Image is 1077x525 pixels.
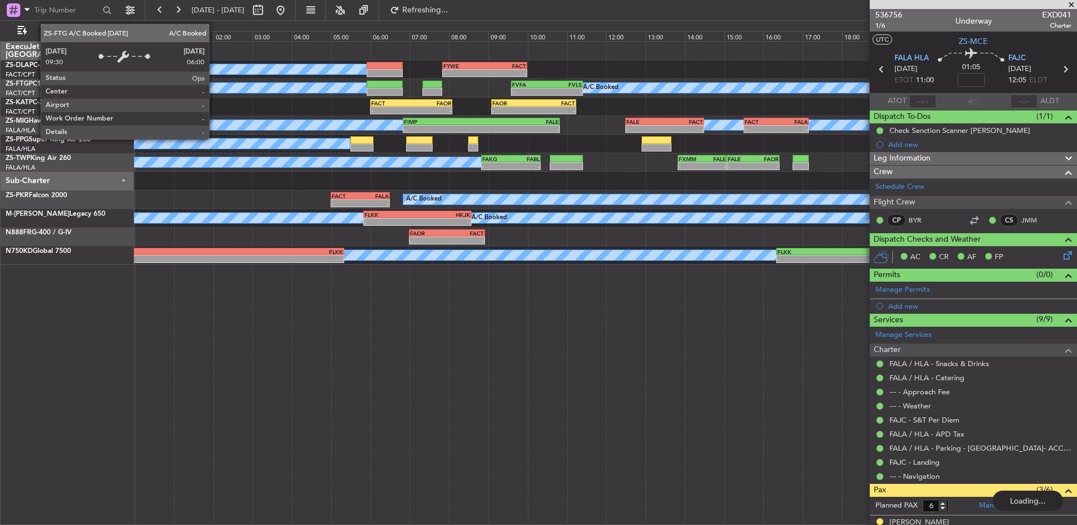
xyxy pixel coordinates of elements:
[889,457,940,467] a: FAJC - Landing
[1042,9,1071,21] span: EXD041
[364,211,417,218] div: FLKK
[803,31,842,41] div: 17:00
[6,62,29,69] span: ZS-DLA
[6,89,35,97] a: FACT/CPT
[443,70,485,77] div: -
[360,193,389,199] div: FALA
[192,5,244,15] span: [DATE] - [DATE]
[888,301,1071,311] div: Add new
[492,100,534,106] div: FAOR
[332,193,361,199] div: FACT
[889,373,964,382] a: FALA / HLA - Catering
[6,81,45,87] a: ZS-FTGPC12
[417,219,470,225] div: -
[583,79,618,96] div: A/C Booked
[488,31,528,41] div: 09:00
[447,237,484,244] div: -
[371,107,411,114] div: -
[874,110,931,123] span: Dispatch To-Dos
[6,211,69,217] span: M-[PERSON_NAME]
[512,81,547,88] div: FVFA
[364,219,417,225] div: -
[482,118,559,125] div: FALE
[875,330,932,341] a: Manage Services
[889,443,1071,453] a: FALA / HLA - Parking - [GEOGRAPHIC_DATA]- ACC # 1800
[6,211,105,217] a: M-[PERSON_NAME]Legacy 650
[534,100,576,106] div: FACT
[894,75,913,86] span: ETOT
[6,70,35,79] a: FACT/CPT
[404,118,482,125] div: FIMP
[6,163,35,172] a: FALA/HLA
[745,126,776,132] div: -
[679,163,702,170] div: -
[874,233,981,246] span: Dispatch Checks and Weather
[626,126,665,132] div: -
[6,248,33,255] span: N750KD
[1008,53,1026,64] span: FAJC
[875,21,902,30] span: 1/6
[777,256,951,262] div: -
[135,31,174,41] div: 00:00
[873,34,892,45] button: UTC
[1036,484,1053,496] span: (3/6)
[332,200,361,207] div: -
[842,31,882,41] div: 18:00
[34,2,99,19] input: Trip Number
[874,484,886,497] span: Pax
[646,31,685,41] div: 13:00
[411,100,451,106] div: FAOR
[410,237,447,244] div: -
[685,31,724,41] div: 14:00
[6,229,72,236] a: N888FRG-400 / G-IV
[745,118,776,125] div: FACT
[528,31,567,41] div: 10:00
[889,387,950,397] a: --- - Approach Fee
[626,118,665,125] div: FALE
[443,63,485,69] div: FYWE
[512,88,547,95] div: -
[6,108,35,116] a: FACT/CPT
[6,248,71,255] a: N750KDGlobal 7500
[875,9,902,21] span: 536756
[113,248,342,255] div: FLKK
[728,163,753,170] div: -
[888,140,1071,149] div: Add new
[482,163,511,170] div: -
[567,31,607,41] div: 11:00
[995,252,1003,263] span: FP
[959,35,988,47] span: ZS-MCE
[6,192,29,199] span: ZS-PKR
[447,230,484,237] div: FACT
[6,192,67,199] a: ZS-PKRFalcon 2000
[371,31,410,41] div: 06:00
[776,126,808,132] div: -
[777,248,951,255] div: FLKK
[889,359,989,368] a: FALA / HLA - Snacks & Drinks
[410,230,447,237] div: FAOR
[6,118,29,124] span: ZS-MIG
[889,126,1030,135] div: Check Sanction Scanner [PERSON_NAME]
[887,214,906,226] div: CP
[6,155,30,162] span: ZS-TWP
[909,215,934,225] a: BYR
[889,415,959,425] a: FAJC - S&T Per Diem
[6,62,48,69] a: ZS-DLAPC-24
[916,75,934,86] span: 11:00
[606,31,646,41] div: 12:00
[252,31,292,41] div: 03:00
[547,81,582,88] div: FVLS
[534,107,576,114] div: -
[875,284,930,296] a: Manage Permits
[979,500,1022,511] a: Manage PAX
[874,166,893,179] span: Crew
[6,126,35,135] a: FALA/HLA
[6,145,35,153] a: FALA/HLA
[29,27,119,35] span: Only With Activity
[547,88,582,95] div: -
[213,31,253,41] div: 02:00
[406,191,442,208] div: A/C Booked
[6,136,91,143] a: ZS-PPGSuper King Air 200
[753,163,778,170] div: -
[874,152,931,165] span: Leg Information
